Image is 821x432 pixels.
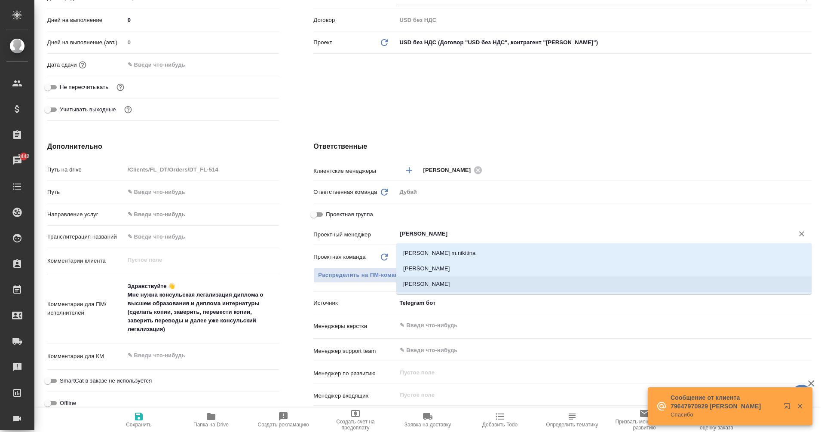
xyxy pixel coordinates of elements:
[399,320,780,331] input: ✎ Введи что-нибудь
[464,408,536,432] button: Добавить Todo
[47,61,77,69] p: Дата сдачи
[60,399,76,407] span: Offline
[125,230,279,243] input: ✎ Введи что-нибудь
[47,165,125,174] p: Путь на drive
[125,186,279,198] input: ✎ Введи что-нибудь
[313,322,396,331] p: Менеджеры верстки
[396,35,812,50] div: USD без НДС (Договор "USD без НДС", контрагент "[PERSON_NAME]")
[47,300,125,317] p: Комментарии для ПМ/исполнителей
[47,188,125,196] p: Путь
[546,422,598,428] span: Определить тематику
[313,392,396,400] p: Менеджер входящих
[392,408,464,432] button: Заявка на доставку
[319,408,392,432] button: Создать счет на предоплату
[536,408,608,432] button: Определить тематику
[313,299,396,307] p: Источник
[326,210,373,219] span: Проектная группа
[60,105,116,114] span: Учитывать выходные
[399,229,780,239] input: ✎ Введи что-нибудь
[258,422,309,428] span: Создать рекламацию
[313,369,396,378] p: Менеджер по развитию
[125,58,200,71] input: ✎ Введи что-нибудь
[125,14,279,26] input: ✎ Введи что-нибудь
[796,228,808,240] button: Очистить
[671,393,778,411] p: Сообщение от клиента 79647970929 [PERSON_NAME]
[175,408,247,432] button: Папка на Drive
[807,233,809,235] button: Close
[396,261,812,276] li: [PERSON_NAME]
[613,419,675,431] span: Призвать менеджера по развитию
[125,163,279,176] input: Пустое поле
[671,411,778,419] p: Спасибо
[103,408,175,432] button: Сохранить
[399,367,791,377] input: Пустое поле
[778,398,799,418] button: Открыть в новой вкладке
[47,352,125,361] p: Комментарии для КМ
[115,82,126,93] button: Включи, если не хочешь, чтобы указанная дата сдачи изменилась после переставления заказа в 'Подтв...
[12,152,34,161] span: 2442
[47,257,125,265] p: Комментарии клиента
[60,83,108,92] span: Не пересчитывать
[396,296,812,310] div: Telegram бот
[423,166,476,175] span: [PERSON_NAME]
[313,188,377,196] p: Ответственная команда
[313,347,396,355] p: Менеджер support team
[807,325,809,326] button: Open
[399,345,780,355] input: ✎ Введи что-нибудь
[125,207,279,222] div: ✎ Введи что-нибудь
[399,160,420,181] button: Добавить менеджера
[313,230,396,239] p: Проектный менеджер
[807,169,809,171] button: Open
[47,233,125,241] p: Транслитерация названий
[128,210,269,219] div: ✎ Введи что-нибудь
[313,141,812,152] h4: Ответственные
[423,165,485,175] div: [PERSON_NAME]
[807,349,809,351] button: Open
[325,419,386,431] span: Создать счет на предоплату
[396,245,812,261] li: [PERSON_NAME] m.nikitina
[247,408,319,432] button: Создать рекламацию
[47,210,125,219] p: Направление услуг
[313,253,365,261] p: Проектная команда
[47,38,125,47] p: Дней на выполнение (авт.)
[123,104,134,115] button: Выбери, если сб и вс нужно считать рабочими днями для выполнения заказа.
[77,59,88,70] button: Если добавить услуги и заполнить их объемом, то дата рассчитается автоматически
[482,422,518,428] span: Добавить Todo
[396,14,812,26] input: Пустое поле
[125,279,279,337] textarea: Здравствуйте 👋 Мне нужна консульская легализация диплома о высшем образования и диплома интернату...
[60,377,152,385] span: SmartCat в заказе не используется
[791,385,812,406] button: 🙏
[396,276,812,292] li: [PERSON_NAME]
[399,389,791,400] input: Пустое поле
[313,16,396,25] p: Договор
[313,167,396,175] p: Клиентские менеджеры
[396,185,812,199] div: Дубай
[791,402,809,410] button: Закрыть
[313,268,410,283] button: Распределить на ПМ-команду
[193,422,229,428] span: Папка на Drive
[318,270,405,280] span: Распределить на ПМ-команду
[126,422,152,428] span: Сохранить
[47,141,279,152] h4: Дополнительно
[404,422,451,428] span: Заявка на доставку
[2,150,32,172] a: 2442
[608,408,680,432] button: Призвать менеджера по развитию
[47,16,125,25] p: Дней на выполнение
[125,36,279,49] input: Пустое поле
[313,38,332,47] p: Проект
